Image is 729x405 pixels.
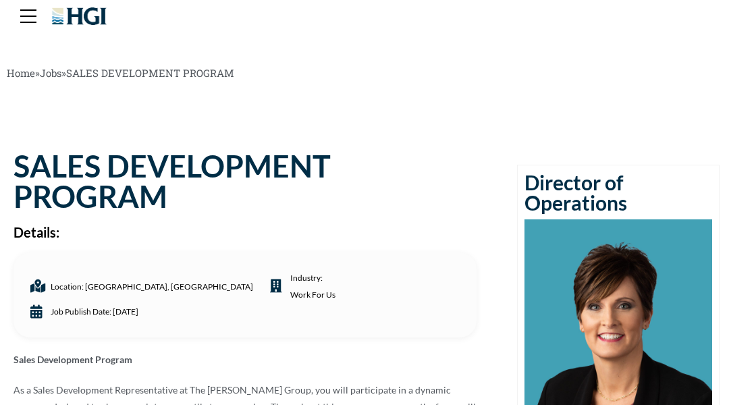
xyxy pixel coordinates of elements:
h2: Director of Operations [524,172,712,213]
span: Job Publish date: [DATE] [47,303,138,320]
a: Jobs [40,66,61,80]
h1: SALES DEVELOPMENT PROGRAM [13,151,477,212]
a: Work For Us [290,286,335,303]
strong: Sales Development Program [13,354,132,365]
span: SALES DEVELOPMENT PROGRAM [66,66,234,80]
h2: Details: [13,225,477,239]
span: » » [7,66,234,80]
span: industry: [287,269,335,303]
a: Home [7,66,35,80]
span: Location: [GEOGRAPHIC_DATA], [GEOGRAPHIC_DATA] [47,278,253,295]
